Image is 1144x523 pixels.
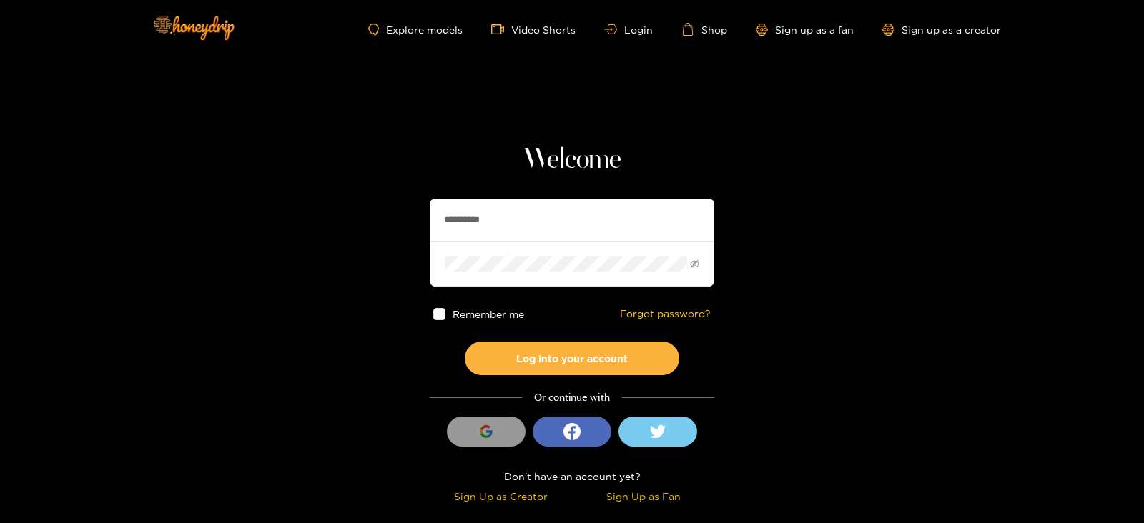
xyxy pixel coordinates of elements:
[681,23,727,36] a: Shop
[433,488,568,504] div: Sign Up as Creator
[430,389,714,406] div: Or continue with
[430,468,714,484] div: Don't have an account yet?
[453,309,524,319] span: Remember me
[491,23,511,36] span: video-camera
[756,24,854,36] a: Sign up as a fan
[882,24,1001,36] a: Sign up as a creator
[465,342,679,375] button: Log into your account
[620,308,711,320] a: Forgot password?
[491,23,576,36] a: Video Shorts
[368,24,463,36] a: Explore models
[430,143,714,177] h1: Welcome
[576,488,711,504] div: Sign Up as Fan
[690,259,699,269] span: eye-invisible
[604,24,653,35] a: Login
